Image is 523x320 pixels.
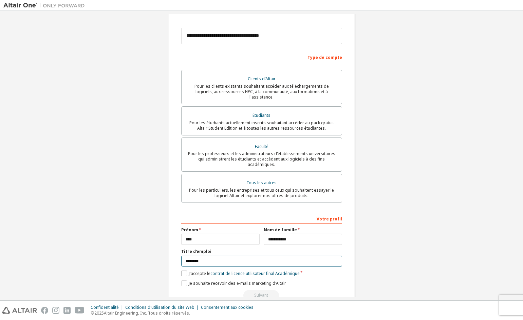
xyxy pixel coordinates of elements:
[104,310,190,316] font: Altair Engineering, Inc. Tous droits réservés.
[275,271,300,276] font: Académique
[255,144,268,149] font: Faculté
[75,307,85,314] img: youtube.svg
[264,227,297,233] font: Nom de famille
[246,180,277,186] font: Tous les autres
[188,151,335,167] font: Pour les professeurs et les administrateurs d'établissements universitaires qui administrent les ...
[125,304,194,310] font: Conditions d'utilisation du site Web
[181,227,198,233] font: Prénom
[210,271,274,276] font: contrat de licence utilisateur final
[181,290,342,300] div: Read and acccept EULA to continue
[307,55,342,60] font: Type de compte
[94,310,104,316] font: 2025
[181,249,211,254] font: Titre d'emploi
[248,76,276,82] font: Clients d'Altair
[52,307,59,314] img: instagram.svg
[189,271,210,276] font: J'accepte le
[2,307,37,314] img: altair_logo.svg
[189,120,334,131] font: Pour les étudiants actuellement inscrits souhaitant accéder au pack gratuit Altair Student Editio...
[189,187,334,198] font: Pour les particuliers, les entreprises et tous ceux qui souhaitent essayer le logiciel Altair et ...
[194,83,329,100] font: Pour les clients existants souhaitant accéder aux téléchargements de logiciels, aux ressources HP...
[189,280,286,286] font: Je souhaite recevoir des e-mails marketing d'Altair
[91,310,94,316] font: ©
[41,307,48,314] img: facebook.svg
[201,304,254,310] font: Consentement aux cookies
[253,112,270,118] font: Étudiants
[317,216,342,222] font: Votre profil
[91,304,119,310] font: Confidentialité
[63,307,71,314] img: linkedin.svg
[3,2,88,9] img: Altaïr Un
